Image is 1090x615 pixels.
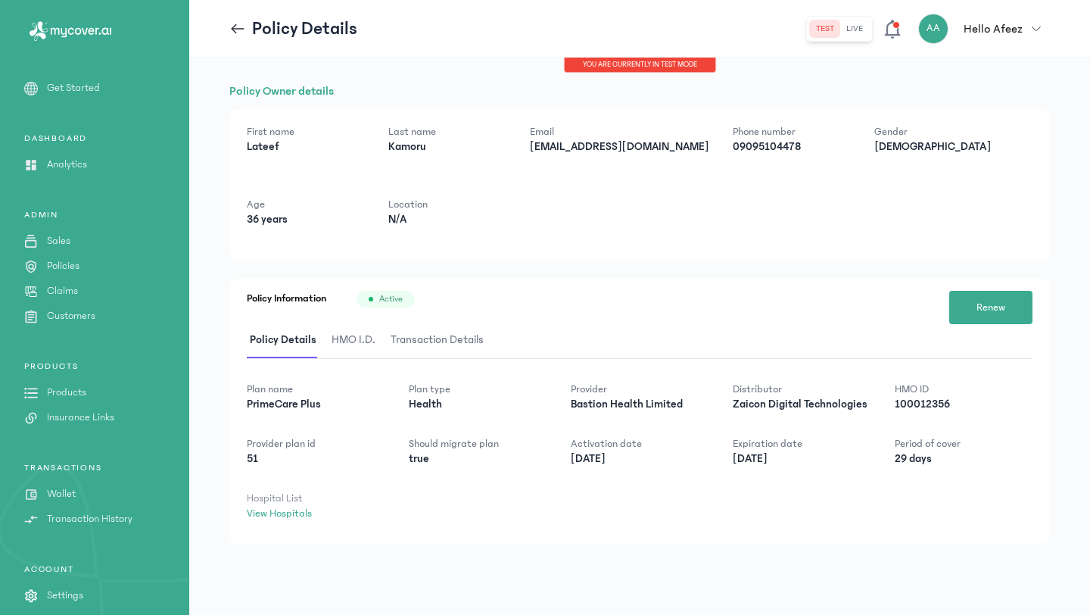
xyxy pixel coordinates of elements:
p: Gender [874,124,992,139]
p: Period of cover [895,436,1032,451]
p: Products [47,385,86,401]
h1: Policy Owner details [229,82,1050,100]
p: Provider [571,382,708,397]
span: Transaction Details [388,323,487,358]
p: Expiration date [733,436,870,451]
p: Location [388,197,506,212]
p: true [409,451,547,467]
p: Lateef [247,139,364,155]
p: Kamoru [388,139,506,155]
p: 29 days [895,451,1032,467]
p: Distributor [733,382,870,397]
p: Sales [47,233,70,249]
p: Policy Details [252,17,357,41]
p: Age [247,197,364,212]
p: Claims [47,283,78,299]
p: Bastion Health Limited [571,397,708,412]
p: Settings [47,588,83,604]
p: 36 years [247,212,364,227]
p: 09095104478 [733,139,850,155]
p: Zaicon Digital Technologies [733,397,870,412]
button: Transaction Details [388,323,496,358]
p: 100012356 [895,397,1032,412]
h1: Policy Information [247,291,326,307]
span: Active [379,293,403,305]
span: Renew [976,300,1005,316]
p: Hospital list [247,491,385,506]
p: Health [409,397,547,412]
p: Transaction History [47,511,132,527]
span: Policy Details [247,323,319,358]
p: Get Started [47,80,100,96]
p: [DATE] [733,451,870,467]
div: You are currently in TEST MODE [564,58,716,73]
button: Policy Details [247,323,329,358]
p: Wallet [47,486,76,502]
p: Last name [388,124,506,139]
button: HMO I.D. [329,323,388,358]
button: test [810,20,840,38]
div: AA [918,14,948,44]
p: N/A [388,212,506,227]
button: live [840,20,869,38]
p: [DATE] [571,451,708,467]
p: Should migrate plan [409,436,547,451]
p: Plan name [247,382,385,397]
button: Renew [949,291,1032,324]
p: Provider plan id [247,436,385,451]
p: Insurance Links [47,410,114,426]
p: Activation date [571,436,708,451]
p: Email [530,124,708,139]
p: 51 [247,451,385,467]
p: First name [247,124,364,139]
span: HMO I.D. [329,323,378,358]
p: Customers [47,308,95,324]
p: [DEMOGRAPHIC_DATA] [874,139,992,155]
p: Hello Afeez [964,20,1023,38]
p: Analytics [47,157,87,173]
p: Plan type [409,382,547,397]
button: AAHello Afeez [918,14,1050,44]
p: HMO ID [895,382,1032,397]
p: Phone number [733,124,850,139]
p: Policies [47,258,79,274]
p: PrimeCare Plus [247,397,385,412]
p: [EMAIL_ADDRESS][DOMAIN_NAME] [530,139,708,155]
a: View Hospitals [247,507,312,520]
